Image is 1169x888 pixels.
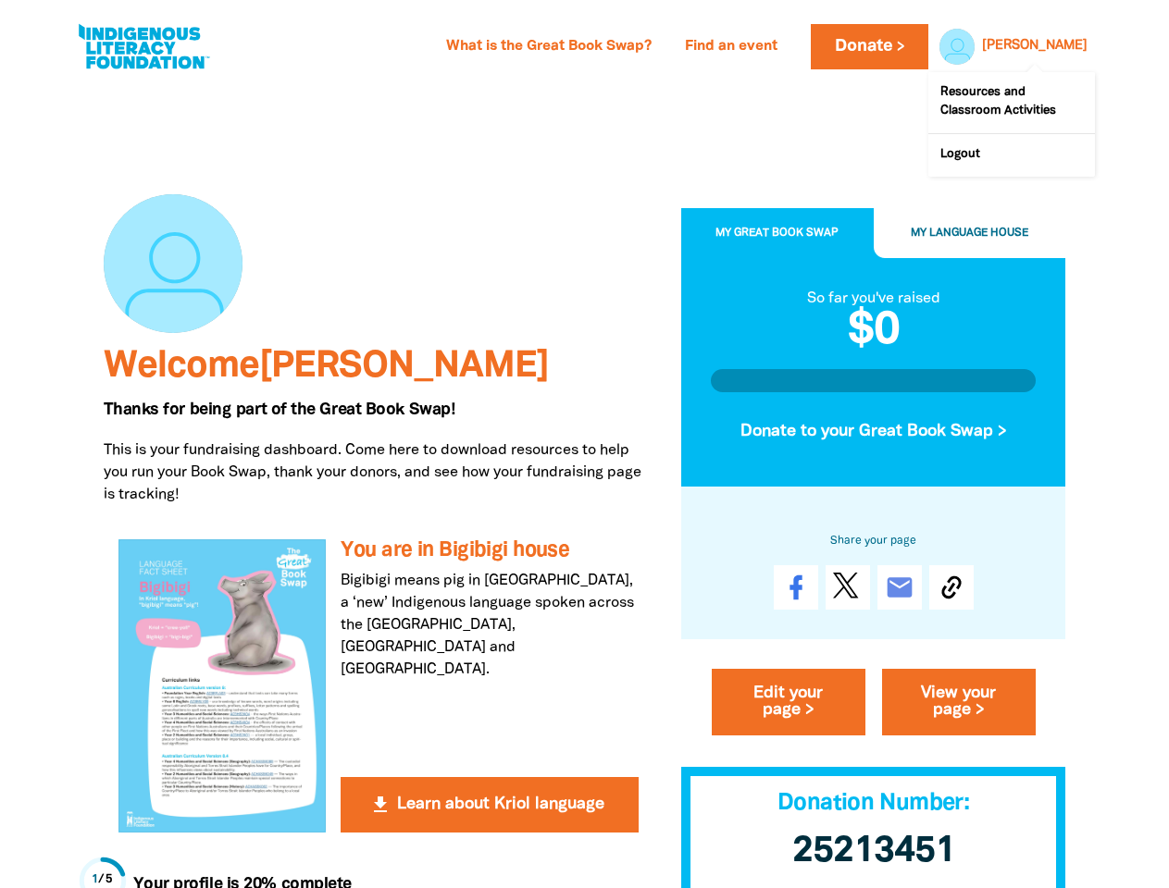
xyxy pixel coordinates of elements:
[811,24,927,69] a: Donate
[104,350,549,384] span: Welcome [PERSON_NAME]
[792,835,955,869] span: 25213451
[911,228,1028,239] span: My Language House
[341,539,638,562] h3: You are in Bigibigi house
[435,32,663,62] a: What is the Great Book Swap?
[104,439,653,506] p: This is your fundraising dashboard. Come here to download resources to help you run your Book Swa...
[92,874,99,885] span: 1
[712,670,865,736] a: Edit your page >
[928,72,1095,133] a: Resources and Classroom Activities
[982,40,1088,53] a: [PERSON_NAME]
[369,794,392,816] i: get_app
[777,794,969,815] span: Donation Number:
[711,288,1037,310] div: So far you've raised
[118,539,327,832] img: You are in Bigibigi house
[874,209,1066,259] button: My Language House
[928,134,1095,177] a: Logout
[929,566,974,610] button: Copy Link
[681,209,874,259] button: My Great Book Swap
[711,531,1037,551] h6: Share your page
[877,566,922,610] a: email
[715,228,839,239] span: My Great Book Swap
[341,777,638,832] button: get_app Learn about Kriol language
[882,670,1036,736] a: View your page >
[711,310,1037,354] h2: $0
[774,566,818,610] a: Share
[104,402,455,417] span: Thanks for being part of the Great Book Swap!
[885,573,914,603] i: email
[826,566,870,610] a: Post
[711,407,1037,457] button: Donate to your Great Book Swap >
[674,32,789,62] a: Find an event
